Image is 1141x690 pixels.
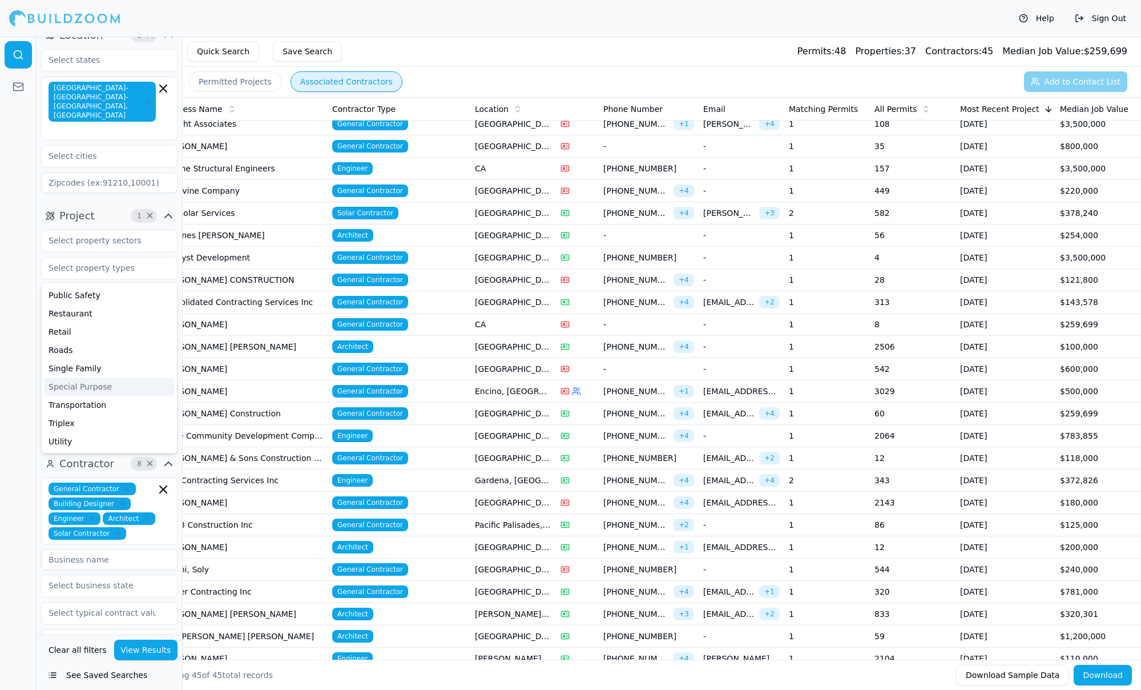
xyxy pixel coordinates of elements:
[603,296,669,308] span: [PHONE_NUMBER]
[759,407,780,420] span: + 4
[784,202,870,224] td: 2
[674,207,694,219] span: + 4
[699,135,784,158] td: -
[699,224,784,247] td: -
[332,103,466,115] div: Contractor Type
[1055,269,1141,291] td: $121,800
[603,118,669,130] span: [PHONE_NUMBER]
[955,492,1055,514] td: [DATE]
[46,640,110,660] button: Clear all filters
[332,474,373,487] span: Engineer
[784,180,870,202] td: 1
[146,461,154,467] span: Clear Contractor filters
[156,113,328,135] td: CJ Light Associates
[49,512,100,525] span: Engineer
[674,496,694,509] span: + 4
[870,492,955,514] td: 2143
[784,425,870,447] td: 1
[332,207,398,219] span: Solar Contractor
[332,118,408,130] span: General Contractor
[797,46,834,57] span: Permits:
[470,224,556,247] td: [GEOGRAPHIC_DATA], [GEOGRAPHIC_DATA]
[1002,46,1083,57] span: Median Job Value:
[332,496,408,509] span: General Contractor
[59,208,95,224] span: Project
[470,180,556,202] td: [GEOGRAPHIC_DATA], [GEOGRAPHIC_DATA]
[870,158,955,180] td: 157
[674,274,694,286] span: + 4
[603,586,669,597] span: [PHONE_NUMBER]
[470,113,556,135] td: [GEOGRAPHIC_DATA], [GEOGRAPHIC_DATA]
[784,603,870,625] td: 1
[784,135,870,158] td: 1
[699,425,784,447] td: -
[784,470,870,492] td: 2
[759,296,780,308] span: + 2
[1055,202,1141,224] td: $378,240
[603,541,669,553] span: [PHONE_NUMBER]
[470,447,556,470] td: [GEOGRAPHIC_DATA], [GEOGRAPHIC_DATA]
[870,202,955,224] td: 582
[470,291,556,314] td: [GEOGRAPHIC_DATA], [GEOGRAPHIC_DATA]
[870,625,955,648] td: 59
[44,304,175,323] div: Restaurant
[156,447,328,470] td: [PERSON_NAME] & Sons Construction Inc
[699,358,784,380] td: -
[42,50,163,70] input: Select states
[49,483,136,495] span: General Contractor
[156,158,328,180] td: Esi/fme Structural Engineers
[332,162,373,175] span: Engineer
[332,630,373,643] span: Architect
[699,559,784,581] td: -
[870,224,955,247] td: 56
[955,358,1055,380] td: [DATE]
[784,581,870,603] td: 1
[470,536,556,559] td: [GEOGRAPHIC_DATA], [GEOGRAPHIC_DATA]
[332,563,408,576] span: General Contractor
[1055,514,1141,536] td: $125,000
[955,603,1055,625] td: [DATE]
[674,608,694,620] span: + 3
[784,358,870,380] td: 1
[156,314,328,336] td: [PERSON_NAME]
[475,103,551,115] div: Location
[1074,665,1132,685] button: Download
[1055,358,1141,380] td: $600,000
[332,452,408,464] span: General Contractor
[955,470,1055,492] td: [DATE]
[470,247,556,269] td: [GEOGRAPHIC_DATA], [GEOGRAPHIC_DATA]
[470,358,556,380] td: [GEOGRAPHIC_DATA], [GEOGRAPHIC_DATA]
[759,474,780,487] span: + 4
[332,385,408,398] span: General Contractor
[870,269,955,291] td: 28
[870,536,955,559] td: 12
[870,180,955,202] td: 449
[599,314,699,336] td: -
[332,430,373,442] span: Engineer
[1055,135,1141,158] td: $800,000
[784,514,870,536] td: 1
[603,341,669,352] span: [PHONE_NUMBER]
[699,247,784,269] td: -
[703,541,780,553] span: [EMAIL_ADDRESS][DOMAIN_NAME]
[1055,447,1141,470] td: $118,000
[1055,336,1141,358] td: $100,000
[955,224,1055,247] td: [DATE]
[44,432,175,451] div: Utility
[1055,603,1141,625] td: $320,301
[955,158,1055,180] td: [DATE]
[870,380,955,403] td: 3029
[603,608,669,620] span: [PHONE_NUMBER]
[470,581,556,603] td: [GEOGRAPHIC_DATA], [GEOGRAPHIC_DATA]
[603,497,669,508] span: [PHONE_NUMBER]
[156,625,328,648] td: Sun [PERSON_NAME] [PERSON_NAME]
[41,455,178,473] button: Contractor8Clear Contractor filters
[134,458,145,470] span: 8
[699,314,784,336] td: -
[955,625,1055,648] td: [DATE]
[470,135,556,158] td: [GEOGRAPHIC_DATA], [GEOGRAPHIC_DATA]
[470,269,556,291] td: [GEOGRAPHIC_DATA], [GEOGRAPHIC_DATA]
[784,536,870,559] td: 1
[855,46,904,57] span: Properties:
[955,581,1055,603] td: [DATE]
